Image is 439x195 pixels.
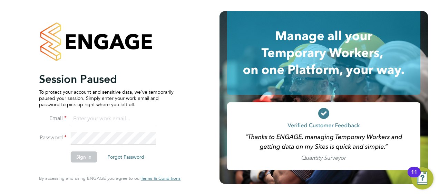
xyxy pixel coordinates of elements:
[71,151,97,162] button: Sign In
[39,134,67,141] label: Password
[141,176,181,181] a: Terms & Conditions
[39,115,67,122] label: Email
[411,167,433,189] button: Open Resource Center, 11 new notifications
[39,89,174,108] p: To protect your account and sensitive data, we've temporarily paused your session. Simply enter y...
[39,175,181,181] span: By accessing and using ENGAGE you agree to our
[71,113,156,125] input: Enter your work email...
[102,151,150,162] button: Forgot Password
[411,172,417,181] div: 11
[39,72,174,86] h2: Session Paused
